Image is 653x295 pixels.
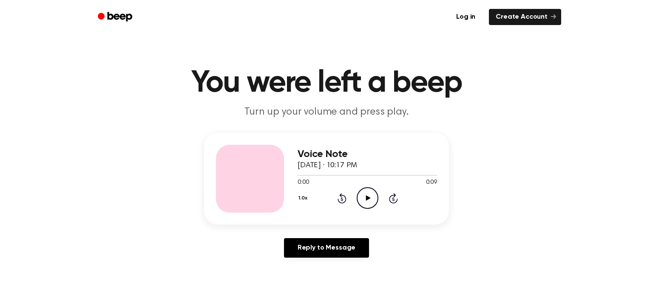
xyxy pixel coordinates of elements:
[489,9,561,25] a: Create Account
[298,191,310,205] button: 1.0x
[448,7,484,27] a: Log in
[163,105,490,119] p: Turn up your volume and press play.
[426,178,437,187] span: 0:09
[284,238,369,258] a: Reply to Message
[298,162,357,169] span: [DATE] · 10:17 PM
[298,178,309,187] span: 0:00
[109,68,544,98] h1: You were left a beep
[298,149,437,160] h3: Voice Note
[92,9,140,25] a: Beep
